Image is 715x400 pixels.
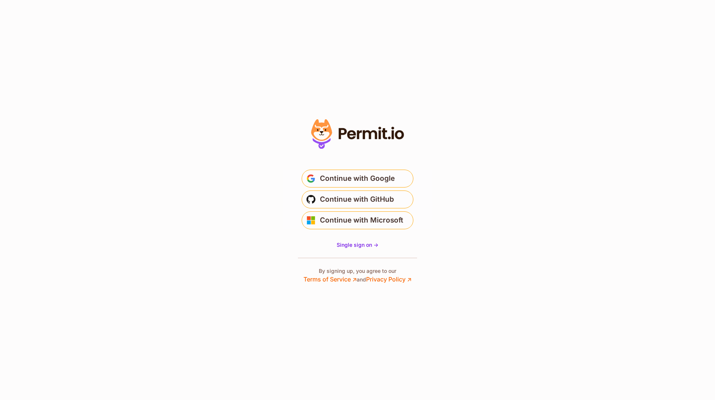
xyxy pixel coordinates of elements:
[304,267,411,284] p: By signing up, you agree to our and
[302,211,413,229] button: Continue with Microsoft
[302,190,413,208] button: Continue with GitHub
[366,275,411,283] a: Privacy Policy ↗
[304,275,357,283] a: Terms of Service ↗
[320,214,403,226] span: Continue with Microsoft
[302,170,413,188] button: Continue with Google
[337,241,378,249] a: Single sign on ->
[320,173,395,185] span: Continue with Google
[320,193,394,205] span: Continue with GitHub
